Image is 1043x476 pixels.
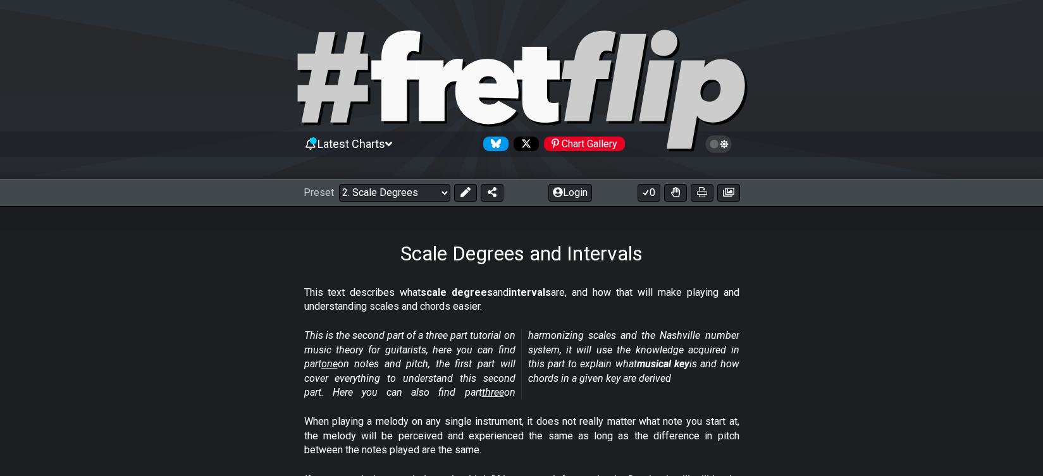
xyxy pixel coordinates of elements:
[691,184,713,202] button: Print
[304,286,739,314] p: This text describes what and are, and how that will make playing and understanding scales and cho...
[454,184,477,202] button: Edit Preset
[321,358,338,370] span: one
[478,137,509,151] a: Follow #fretflip at Bluesky
[304,186,334,198] span: Preset
[717,184,740,202] button: Create image
[400,241,643,265] h1: Scale Degrees and Intervals
[548,184,592,202] button: Login
[339,184,450,202] select: Preset
[481,184,503,202] button: Share Preset
[637,358,689,370] strong: musical key
[539,137,625,151] a: #fretflip at Pinterest
[509,286,551,298] strong: intervals
[712,138,726,150] span: Toggle light / dark theme
[638,184,660,202] button: 0
[509,137,539,151] a: Follow #fretflip at X
[318,137,385,150] span: Latest Charts
[304,329,739,398] em: This is the second part of a three part tutorial on music theory for guitarists, here you can fin...
[664,184,687,202] button: Toggle Dexterity for all fretkits
[421,286,493,298] strong: scale degrees
[482,386,504,398] span: three
[544,137,625,151] div: Chart Gallery
[304,415,739,457] p: When playing a melody on any single instrument, it does not really matter what note you start at,...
